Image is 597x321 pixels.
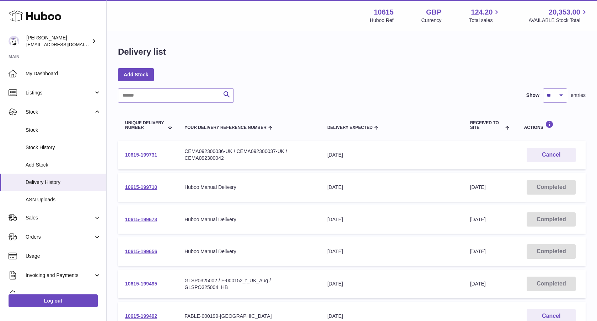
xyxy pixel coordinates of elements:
strong: 10615 [374,7,394,17]
span: Delivery Expected [327,125,372,130]
div: GLSP0325002 / F-000152_t_UK_Aug / GLSPO325004_HB [184,277,313,291]
span: [DATE] [470,281,486,287]
span: AVAILABLE Stock Total [528,17,588,24]
div: [DATE] [327,184,456,191]
span: Received to Site [470,121,504,130]
span: Cases [26,291,101,298]
div: FABLE-000199-[GEOGRAPHIC_DATA] [184,313,313,320]
span: Usage [26,253,101,260]
a: 20,353.00 AVAILABLE Stock Total [528,7,588,24]
label: Show [526,92,539,99]
span: Invoicing and Payments [26,272,93,279]
span: Delivery History [26,179,101,186]
div: [DATE] [327,313,456,320]
div: [PERSON_NAME] [26,34,90,48]
span: ASN Uploads [26,196,101,203]
span: Unique Delivery Number [125,121,164,130]
img: fulfillment@fable.com [9,36,19,47]
a: Log out [9,294,98,307]
span: entries [571,92,586,99]
a: 10615-199710 [125,184,157,190]
span: 20,353.00 [549,7,580,17]
a: 10615-199731 [125,152,157,158]
strong: GBP [426,7,441,17]
a: 10615-199495 [125,281,157,287]
span: Sales [26,214,93,221]
div: Actions [524,120,579,130]
span: 124.20 [471,7,493,17]
span: [EMAIL_ADDRESS][DOMAIN_NAME] [26,42,104,47]
a: 10615-199656 [125,249,157,254]
div: CEMA092300036-UK / CEMA092300037-UK / CEMA092300042 [184,148,313,162]
span: Orders [26,234,93,240]
a: 124.20 Total sales [469,7,501,24]
div: Huboo Manual Delivery [184,216,313,223]
span: Stock [26,127,101,134]
div: [DATE] [327,216,456,223]
div: [DATE] [327,281,456,287]
div: [DATE] [327,152,456,158]
span: Add Stock [26,162,101,168]
div: Huboo Ref [370,17,394,24]
span: Total sales [469,17,501,24]
a: 10615-199673 [125,217,157,222]
button: Cancel [527,148,576,162]
div: [DATE] [327,248,456,255]
div: Currency [421,17,442,24]
div: Huboo Manual Delivery [184,184,313,191]
span: My Dashboard [26,70,101,77]
a: 10615-199492 [125,313,157,319]
span: Your Delivery Reference Number [184,125,267,130]
span: [DATE] [470,249,486,254]
a: Add Stock [118,68,154,81]
span: Stock History [26,144,101,151]
div: Huboo Manual Delivery [184,248,313,255]
span: Listings [26,89,93,96]
span: Stock [26,109,93,115]
span: [DATE] [470,184,486,190]
h1: Delivery list [118,46,166,58]
span: [DATE] [470,217,486,222]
